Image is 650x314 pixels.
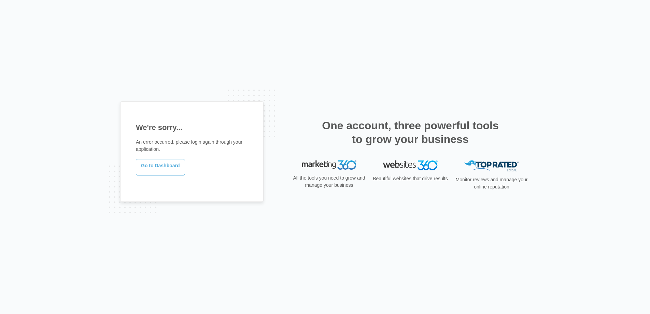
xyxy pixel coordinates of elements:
p: Beautiful websites that drive results [372,175,449,182]
a: Go to Dashboard [136,159,185,175]
p: An error occurred, please login again through your application. [136,139,248,153]
p: Monitor reviews and manage your online reputation [453,176,530,191]
p: All the tools you need to grow and manage your business [291,174,367,189]
img: Top Rated Local [464,160,519,172]
img: Marketing 360 [302,160,356,170]
h1: We're sorry... [136,122,248,133]
img: Websites 360 [383,160,438,170]
h2: One account, three powerful tools to grow your business [320,119,501,146]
